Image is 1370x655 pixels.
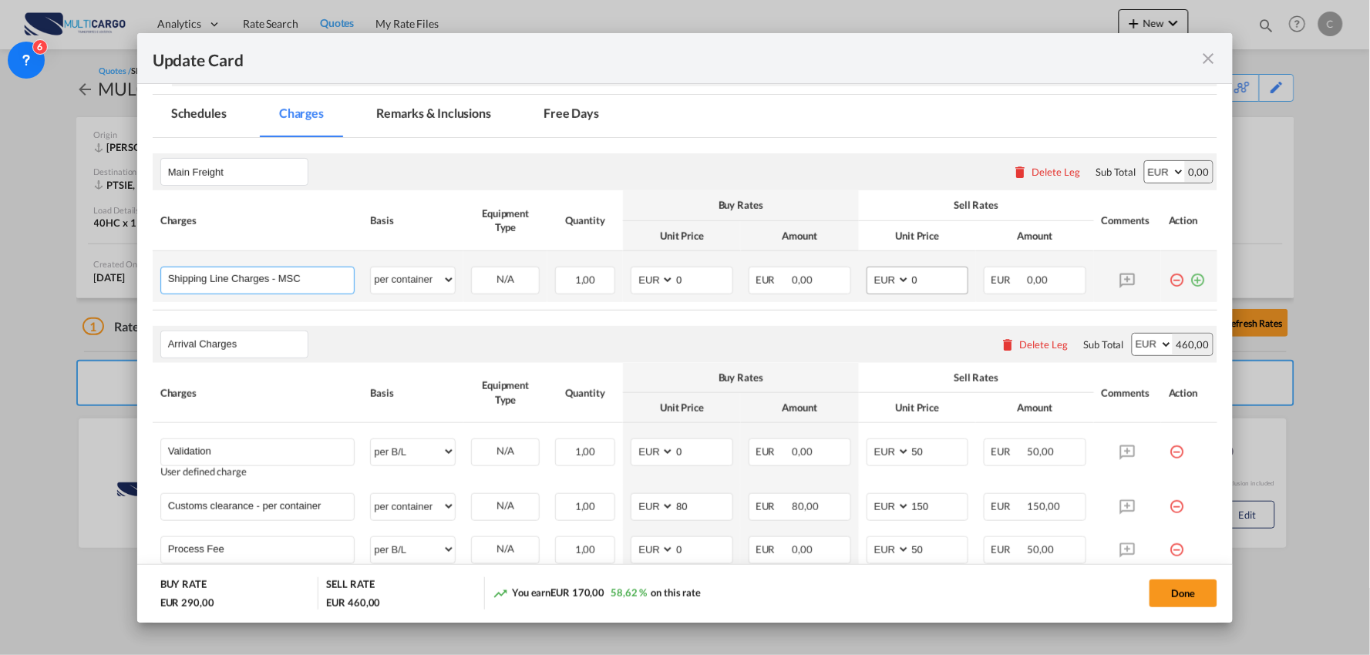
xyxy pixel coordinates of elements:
[370,213,456,227] div: Basis
[1169,267,1184,282] md-icon: icon-minus-circle-outline red-400-fg
[756,445,790,458] span: EUR
[1013,166,1081,178] button: Delete Leg
[991,445,1025,458] span: EUR
[555,386,615,400] div: Quantity
[623,393,741,423] th: Unit Price
[976,221,1094,251] th: Amount
[1169,493,1184,509] md-icon: icon-minus-circle-outline red-400-fg
[555,213,615,227] div: Quantity
[1094,190,1161,250] th: Comments
[859,221,977,251] th: Unit Price
[991,543,1025,556] span: EUR
[859,393,977,423] th: Unit Price
[675,439,732,462] input: 0
[1084,338,1124,351] div: Sub Total
[168,537,355,560] input: Charge Name
[493,586,701,602] div: You earn on this rate
[1173,334,1213,355] div: 460,00
[261,95,342,137] md-tab-item: Charges
[358,95,510,137] md-tab-item: Remarks & Inclusions
[911,439,968,462] input: 50
[1169,438,1184,454] md-icon: icon-minus-circle-outline red-400-fg
[793,500,820,512] span: 80,00
[991,500,1025,512] span: EUR
[1190,267,1205,282] md-icon: icon-plus-circle-outline green-400-fg
[575,445,596,458] span: 1,00
[168,160,308,183] input: Leg Name
[675,494,732,517] input: 80
[911,537,968,560] input: 50
[471,378,540,406] div: Equipment Type
[793,445,813,458] span: 0,00
[371,537,455,562] select: per B/L
[161,494,355,517] md-input-container: Customs clearance - per container
[525,95,618,137] md-tab-item: Free Days
[160,596,214,610] div: EUR 290,00
[160,466,355,478] div: User defined charge
[472,537,539,561] div: N/A
[160,213,355,227] div: Charges
[575,500,596,512] span: 1,00
[160,577,207,595] div: BUY RATE
[991,274,1025,286] span: EUR
[371,439,455,464] select: per B/L
[1028,445,1055,458] span: 50,00
[1094,363,1161,423] th: Comments
[160,386,355,400] div: Charges
[472,267,539,291] div: N/A
[1028,500,1060,512] span: 150,00
[867,198,1086,212] div: Sell Rates
[1028,274,1049,286] span: 0,00
[631,198,850,212] div: Buy Rates
[1096,165,1136,179] div: Sub Total
[756,274,790,286] span: EUR
[793,274,813,286] span: 0,00
[623,221,741,251] th: Unit Price
[741,393,859,423] th: Amount
[493,586,508,601] md-icon: icon-trending-up
[1001,338,1069,351] button: Delete Leg
[153,49,1200,68] div: Update Card
[611,586,647,599] span: 58,62 %
[471,207,540,234] div: Equipment Type
[1150,579,1217,607] button: Done
[1185,161,1213,183] div: 0,00
[168,267,355,291] input: Charge Name
[756,500,790,512] span: EUR
[326,577,374,595] div: SELL RATE
[976,393,1094,423] th: Amount
[161,439,355,462] md-input-container: Validation
[161,267,355,291] md-input-container: Shipping Line Charges - MSC
[675,267,732,291] input: 0
[793,543,813,556] span: 0,00
[867,371,1086,385] div: Sell Rates
[575,543,596,556] span: 1,00
[911,267,968,291] input: 0
[756,543,790,556] span: EUR
[1199,49,1217,68] md-icon: icon-close fg-AAA8AD m-0 pointer
[1169,536,1184,552] md-icon: icon-minus-circle-outline red-400-fg
[168,439,355,462] input: Charge Name
[550,586,604,599] span: EUR 170,00
[168,494,355,517] input: Charge Name
[911,494,968,517] input: 150
[472,439,539,463] div: N/A
[575,274,596,286] span: 1,00
[1161,190,1217,250] th: Action
[741,221,859,251] th: Amount
[1028,543,1055,556] span: 50,00
[153,95,634,137] md-pagination-wrapper: Use the left and right arrow keys to navigate between tabs
[371,267,455,292] select: per container
[1161,363,1217,423] th: Action
[370,386,456,400] div: Basis
[631,371,850,385] div: Buy Rates
[161,537,355,560] md-input-container: Process Fee
[168,333,308,356] input: Leg Name
[1013,164,1028,180] md-icon: icon-delete
[675,537,732,560] input: 0
[1020,338,1069,351] div: Delete Leg
[326,596,380,610] div: EUR 460,00
[1032,166,1081,178] div: Delete Leg
[137,33,1234,623] md-dialog: Update CardPort of ...
[371,494,455,519] select: per container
